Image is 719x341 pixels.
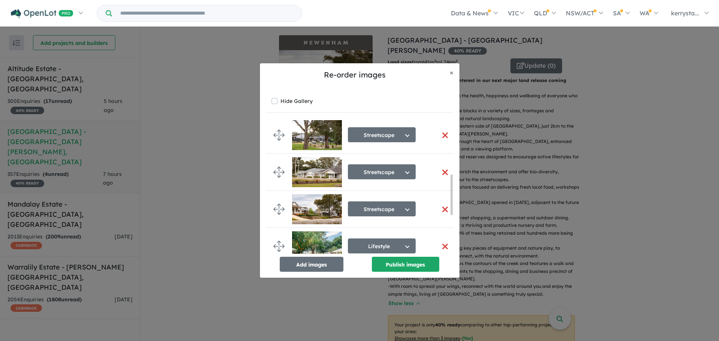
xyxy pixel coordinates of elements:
span: kerrysta... [671,9,699,17]
button: Streetscape [348,164,416,179]
button: Lifestyle [348,238,416,253]
img: Newenham%20Adelaide%20Hills%20Estate%20-%20Mount%20Barker%20Lifestyle%203.jpg [292,157,342,187]
img: drag.svg [273,130,285,141]
button: Add images [280,257,343,272]
img: Newenham%20Adelaide%20Hills%20Estate%20-%20Mount%20Barker%20Lifestyle%205.jpg [292,120,342,150]
button: Streetscape [348,201,416,216]
img: Openlot PRO Logo White [11,9,73,18]
button: Streetscape [348,127,416,142]
label: Hide Gallery [280,96,313,106]
img: Newenham%20Adelaide%20Hills%20Estate%20-%20Mount%20Barker%20Lifestyle%2010.jpg [292,231,342,261]
img: Newenham%20Adelaide%20Hills%20Estate%20-%20Mount%20Barker%20Lifestyle%202.jpg [292,194,342,224]
button: Publish images [372,257,439,272]
span: × [450,68,453,77]
h5: Re-order images [266,69,444,80]
img: drag.svg [273,241,285,252]
img: drag.svg [273,167,285,178]
input: Try estate name, suburb, builder or developer [113,5,300,21]
img: drag.svg [273,204,285,215]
